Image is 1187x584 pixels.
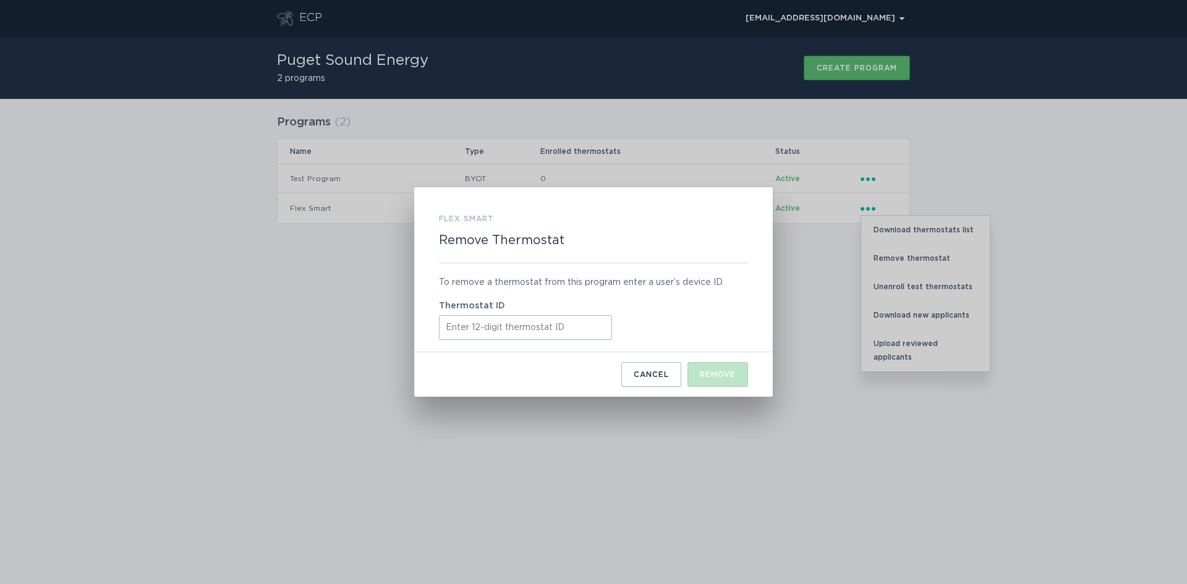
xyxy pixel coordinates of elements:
button: Remove [687,362,748,387]
button: Cancel [621,362,681,387]
div: Cancel [634,371,669,378]
div: Remove Thermostat [414,187,773,397]
label: Thermostat ID [439,302,748,310]
input: Thermostat ID [439,315,612,340]
div: To remove a thermostat from this program enter a user’s device ID. [439,276,748,289]
h3: Flex Smart [439,212,494,226]
div: Remove [700,371,736,378]
h2: Remove Thermostat [439,233,564,248]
